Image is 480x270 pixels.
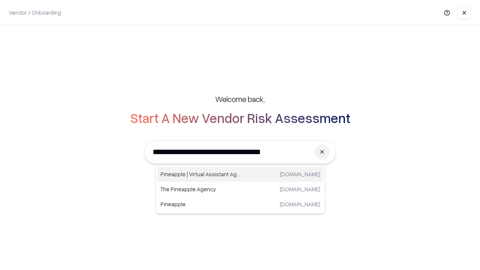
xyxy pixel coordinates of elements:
[160,185,240,193] p: The Pineapple Agency
[130,110,350,125] h2: Start A New Vendor Risk Assessment
[280,170,320,178] p: [DOMAIN_NAME]
[156,165,325,214] div: Suggestions
[160,200,240,208] p: Pineapple
[9,9,61,16] p: Vendor / Onboarding
[160,170,240,178] p: Pineapple | Virtual Assistant Agency
[215,94,265,104] h5: Welcome back,
[280,200,320,208] p: [DOMAIN_NAME]
[280,185,320,193] p: [DOMAIN_NAME]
